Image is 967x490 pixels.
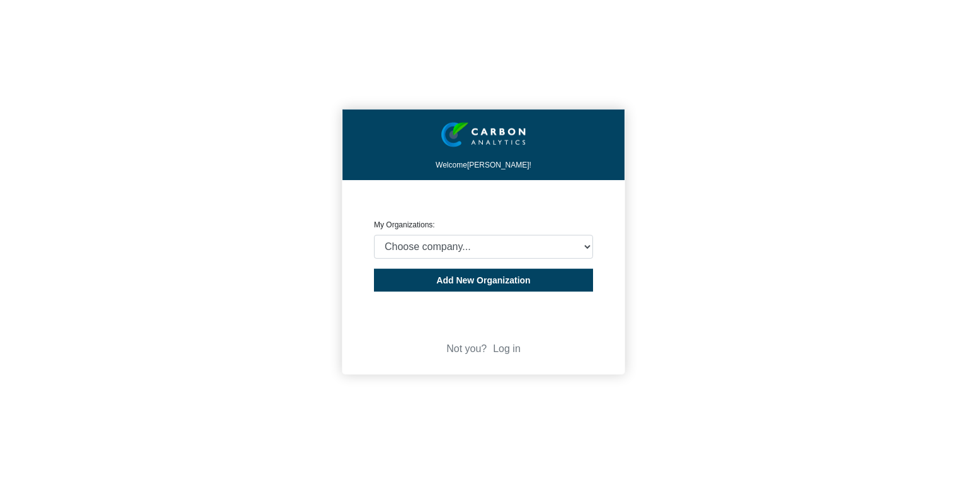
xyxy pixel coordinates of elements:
[493,343,521,354] a: Log in
[436,161,467,169] span: Welcome
[446,343,487,354] span: Not you?
[436,275,530,285] span: Add New Organization
[441,122,526,148] img: insight-logo-2.png
[374,199,593,209] p: CREATE ORGANIZATION
[467,161,531,169] span: [PERSON_NAME]!
[374,269,593,292] button: Add New Organization
[374,220,435,229] label: My Organizations:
